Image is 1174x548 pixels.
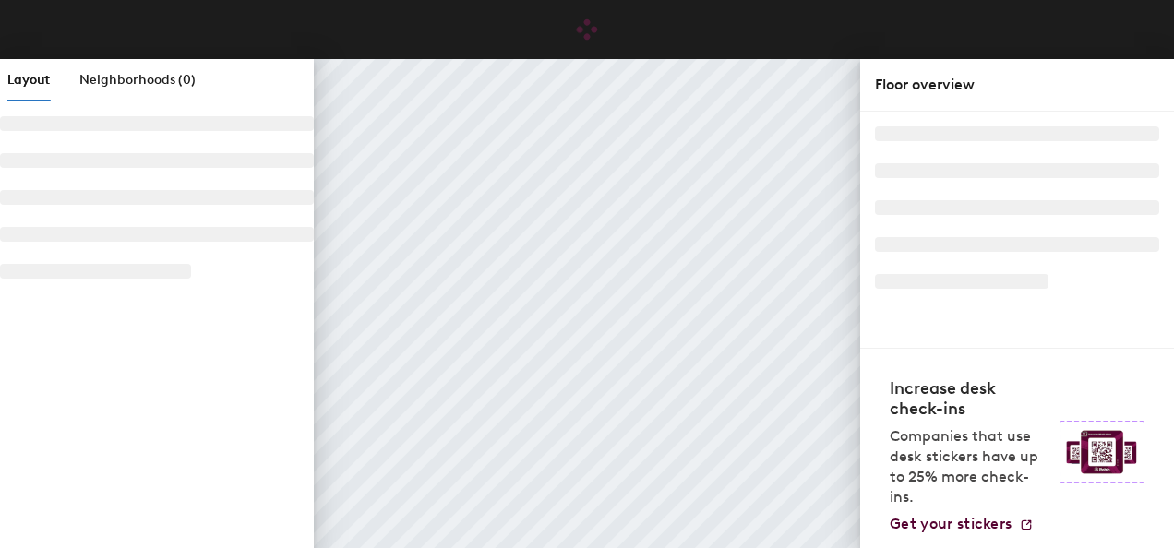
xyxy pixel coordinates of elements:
div: Floor overview [875,74,1159,96]
p: Companies that use desk stickers have up to 25% more check-ins. [890,426,1048,507]
img: Sticker logo [1060,421,1144,483]
span: Neighborhoods (0) [79,72,196,88]
h4: Increase desk check-ins [890,378,1048,419]
span: Layout [7,72,50,88]
span: Get your stickers [890,515,1012,532]
a: Get your stickers [890,515,1034,533]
